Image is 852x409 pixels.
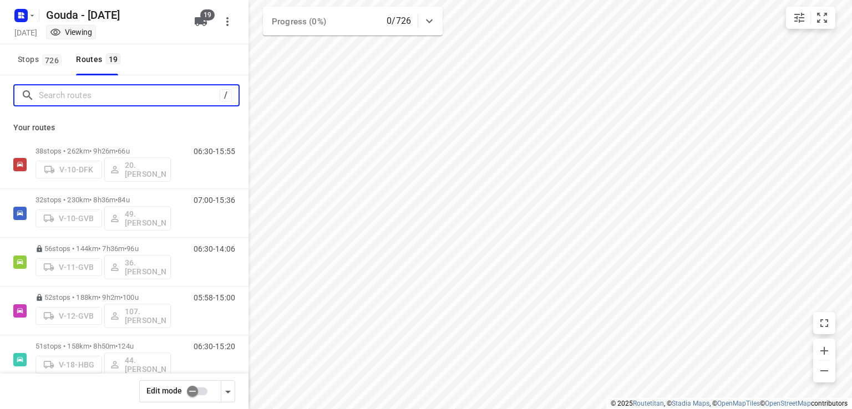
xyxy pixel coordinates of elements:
[115,196,118,204] span: •
[106,53,121,64] span: 19
[194,342,235,351] p: 06:30-15:20
[18,53,65,67] span: Stops
[200,9,215,21] span: 19
[221,384,235,398] div: Driver app settings
[115,342,118,350] span: •
[35,244,171,253] p: 56 stops • 144km • 7h36m
[811,7,833,29] button: Fit zoom
[13,122,235,134] p: Your routes
[220,89,232,101] div: /
[786,7,835,29] div: small contained button group
[120,293,123,301] span: •
[146,386,182,395] span: Edit mode
[35,147,171,155] p: 38 stops • 262km • 9h26m
[50,27,92,38] div: You are currently in view mode. To make any changes, go to edit project.
[126,244,138,253] span: 96u
[765,400,811,407] a: OpenStreetMap
[35,196,171,204] p: 32 stops • 230km • 8h36m
[194,244,235,253] p: 06:30-14:06
[118,196,129,204] span: 84u
[717,400,760,407] a: OpenMapTiles
[39,87,220,104] input: Search routes
[124,244,126,253] span: •
[216,11,239,33] button: More
[35,293,171,301] p: 52 stops • 188km • 9h2m
[633,400,664,407] a: Routetitan
[35,342,171,350] p: 51 stops • 158km • 8h50m
[272,17,326,27] span: Progress (0%)
[118,342,134,350] span: 124u
[190,11,212,33] button: 19
[387,14,411,28] p: 0/726
[788,7,810,29] button: Map settings
[76,53,124,67] div: Routes
[194,293,235,302] p: 05:58-15:00
[42,54,62,65] span: 726
[194,196,235,204] p: 07:00-15:36
[611,400,848,407] li: © 2025 , © , © © contributors
[263,7,443,35] div: Progress (0%)0/726
[194,147,235,156] p: 06:30-15:55
[672,400,709,407] a: Stadia Maps
[123,293,139,301] span: 100u
[115,147,118,155] span: •
[118,147,129,155] span: 66u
